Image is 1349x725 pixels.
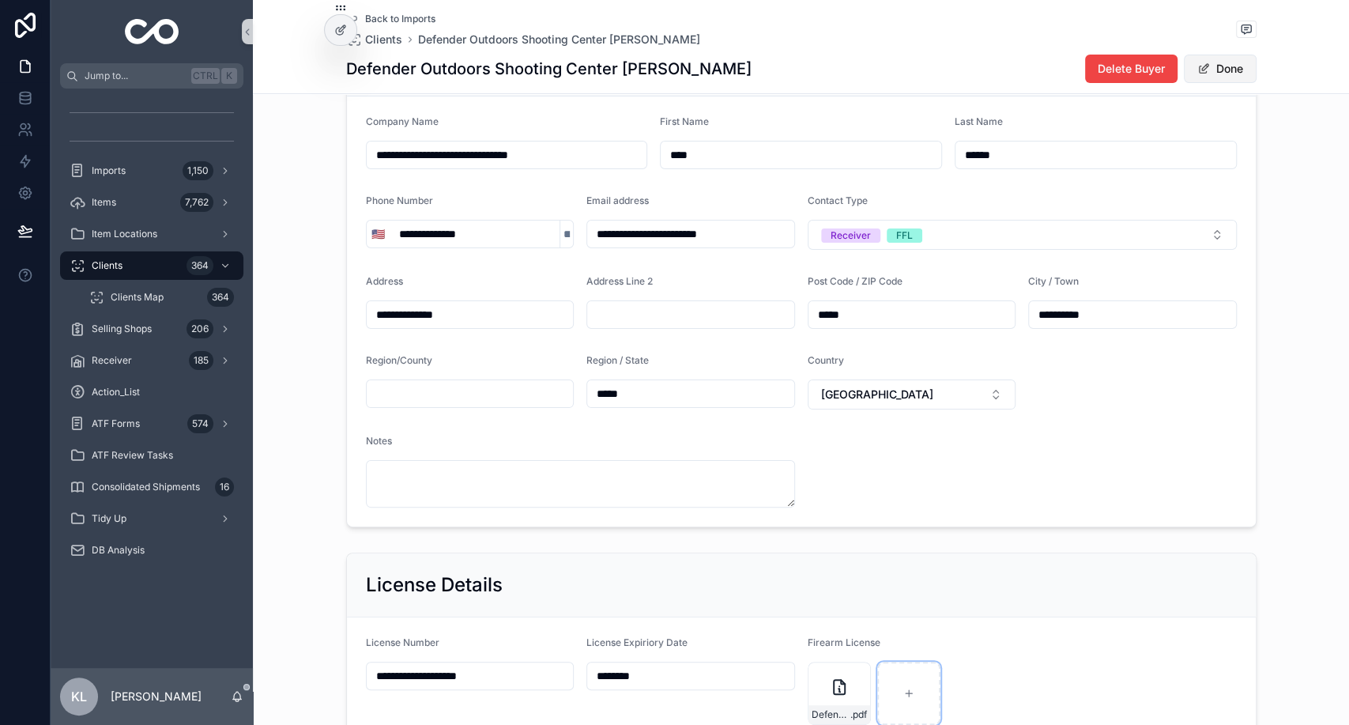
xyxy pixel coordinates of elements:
span: Region / State [586,354,649,366]
span: License Expiriory Date [586,636,688,648]
div: 1,150 [183,161,213,180]
div: 364 [207,288,234,307]
div: scrollable content [51,89,253,585]
span: KL [71,687,87,706]
div: 206 [187,319,213,338]
a: Consolidated Shipments16 [60,473,243,501]
span: Back to Imports [365,13,435,25]
img: App logo [125,19,179,44]
a: Items7,762 [60,188,243,217]
a: Clients Map364 [79,283,243,312]
a: Item Locations [60,220,243,248]
div: Receiver [831,228,871,243]
button: Select Button [808,220,1237,250]
div: 16 [215,478,234,497]
span: License Number [366,636,439,648]
div: 185 [189,351,213,370]
span: [GEOGRAPHIC_DATA] [821,387,933,402]
a: Imports1,150 [60,157,243,185]
span: Post Code / ZIP Code [808,275,902,287]
span: Company Name [366,115,439,127]
p: [PERSON_NAME] [111,689,202,704]
h2: License Details [366,572,503,598]
a: Tidy Up [60,504,243,533]
span: ATF Forms [92,417,140,430]
span: ATF Review Tasks [92,449,173,462]
span: City / Town [1028,275,1079,287]
span: Item Locations [92,228,157,240]
a: Receiver185 [60,346,243,375]
a: Clients [346,32,402,47]
span: Consolidated Shipments [92,481,200,493]
a: Clients364 [60,251,243,280]
span: Clients [365,32,402,47]
span: Clients [92,259,122,272]
button: Jump to...CtrlK [60,63,243,89]
a: Defender Outdoors Shooting Center [PERSON_NAME] [418,32,700,47]
span: Defender--FW-Retail-2026-FFL [812,708,850,721]
span: Delete Buyer [1098,61,1165,77]
span: Notes [366,435,392,447]
div: 574 [187,414,213,433]
span: Clients Map [111,291,164,304]
span: Contact Type [808,194,868,206]
div: 364 [187,256,213,275]
div: FFL [896,228,913,243]
button: Delete Buyer [1085,55,1178,83]
span: Firearm License [808,636,880,648]
span: Jump to... [85,70,185,82]
span: Action_List [92,386,140,398]
button: Unselect RECEIVER [821,227,880,243]
button: Unselect FFL [887,227,922,243]
span: K [223,70,236,82]
span: Ctrl [191,68,220,84]
span: Email address [586,194,649,206]
span: Items [92,196,116,209]
span: Address [366,275,403,287]
span: Tidy Up [92,512,126,525]
button: Done [1184,55,1257,83]
span: Phone Number [366,194,433,206]
div: 7,762 [180,193,213,212]
a: Back to Imports [346,13,435,25]
a: Action_List [60,378,243,406]
span: First Name [660,115,709,127]
span: Last Name [955,115,1003,127]
a: ATF Forms574 [60,410,243,438]
span: Imports [92,164,126,177]
a: Selling Shops206 [60,315,243,343]
span: .pdf [850,708,867,721]
span: Selling Shops [92,323,152,335]
span: Country [808,354,844,366]
span: Receiver [92,354,132,367]
button: Select Button [808,379,1016,410]
span: Region/County [366,354,432,366]
span: 🇺🇸 [371,226,385,242]
a: DB Analysis [60,536,243,565]
span: Address Line 2 [586,275,653,287]
a: ATF Review Tasks [60,441,243,470]
span: DB Analysis [92,544,145,557]
button: Select Button [367,220,390,248]
h1: Defender Outdoors Shooting Center [PERSON_NAME] [346,58,752,80]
